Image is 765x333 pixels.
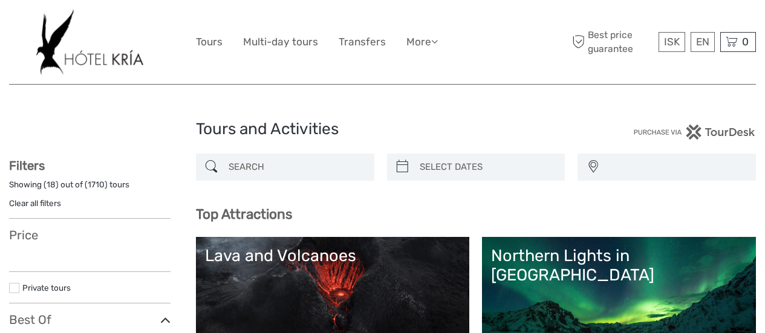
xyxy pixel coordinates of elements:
[415,157,559,178] input: SELECT DATES
[196,206,292,222] b: Top Attractions
[740,36,750,48] span: 0
[664,36,680,48] span: ISK
[633,124,756,140] img: PurchaseViaTourDesk.png
[9,179,171,198] div: Showing ( ) out of ( ) tours
[406,33,438,51] a: More
[9,158,45,173] strong: Filters
[243,33,318,51] a: Multi-day tours
[205,246,461,331] a: Lava and Volcanoes
[569,28,656,55] span: Best price guarantee
[491,246,747,285] div: Northern Lights in [GEOGRAPHIC_DATA]
[36,9,143,75] img: 532-e91e591f-ac1d-45f7-9962-d0f146f45aa0_logo_big.jpg
[205,246,461,265] div: Lava and Volcanoes
[224,157,368,178] input: SEARCH
[47,179,56,190] label: 18
[9,312,171,327] h3: Best Of
[88,179,105,190] label: 1710
[491,246,747,331] a: Northern Lights in [GEOGRAPHIC_DATA]
[339,33,386,51] a: Transfers
[196,120,570,139] h1: Tours and Activities
[196,33,223,51] a: Tours
[9,198,61,208] a: Clear all filters
[9,228,171,242] h3: Price
[691,32,715,52] div: EN
[22,283,71,293] a: Private tours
